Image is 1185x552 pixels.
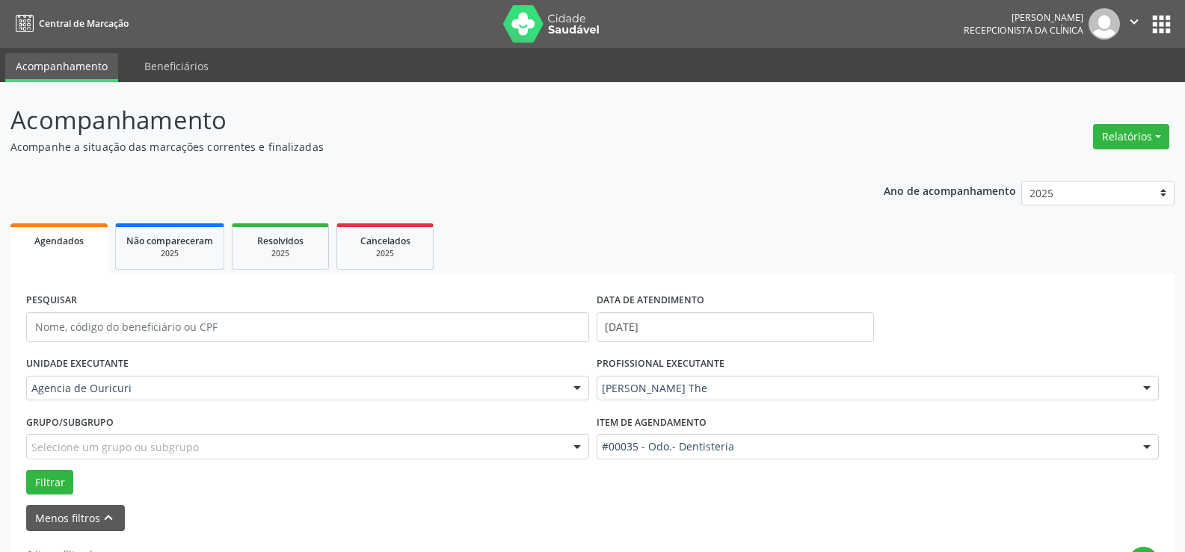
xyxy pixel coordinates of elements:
[602,381,1129,396] span: [PERSON_NAME] The
[597,312,874,342] input: Selecione um intervalo
[126,235,213,247] span: Não compareceram
[348,248,422,259] div: 2025
[34,235,84,247] span: Agendados
[602,439,1129,454] span: #00035 - Odo.- Dentisteria
[964,24,1083,37] span: Recepcionista da clínica
[126,248,213,259] div: 2025
[360,235,410,247] span: Cancelados
[10,11,129,36] a: Central de Marcação
[1089,8,1120,40] img: img
[39,17,129,30] span: Central de Marcação
[31,381,558,396] span: Agencia de Ouricuri
[26,505,125,531] button: Menos filtroskeyboard_arrow_up
[26,411,114,434] label: Grupo/Subgrupo
[134,53,219,79] a: Beneficiários
[26,470,73,495] button: Filtrar
[1148,11,1175,37] button: apps
[5,53,118,82] a: Acompanhamento
[1093,124,1169,149] button: Relatórios
[31,439,199,455] span: Selecione um grupo ou subgrupo
[597,289,704,312] label: DATA DE ATENDIMENTO
[257,235,304,247] span: Resolvidos
[597,353,724,376] label: PROFISSIONAL EXECUTANTE
[1120,8,1148,40] button: 
[964,11,1083,24] div: [PERSON_NAME]
[10,139,825,155] p: Acompanhe a situação das marcações correntes e finalizadas
[597,411,707,434] label: Item de agendamento
[10,102,825,139] p: Acompanhamento
[1126,13,1142,30] i: 
[243,248,318,259] div: 2025
[884,181,1016,199] p: Ano de acompanhamento
[26,312,589,342] input: Nome, código do beneficiário ou CPF
[26,289,77,312] label: PESQUISAR
[26,353,129,376] label: UNIDADE EXECUTANTE
[100,509,117,526] i: keyboard_arrow_up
